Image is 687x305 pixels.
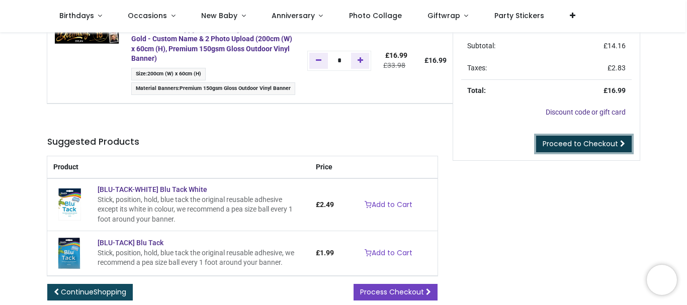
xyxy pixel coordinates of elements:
[53,237,85,269] img: [BLU-TACK] Blu Tack
[358,196,419,214] a: Add to Cart
[349,11,402,21] span: Photo Collage
[358,245,419,262] a: Add to Cart
[147,70,201,77] span: 200cm (W) x 60cm (H)
[320,200,334,209] span: 2.49
[604,86,626,94] strong: £
[428,56,447,64] span: 16.99
[320,249,334,257] span: 1.99
[608,64,626,72] span: £
[316,249,334,257] span: £
[461,57,553,79] td: Taxes:
[53,188,85,221] img: [BLU-TACK-WHITE] Blu Tack White
[98,195,304,225] div: Stick, position, hold, blue tack the original reusable adhesive except its white in colour, we re...
[98,185,207,193] a: [BLU-TACK-WHITE] Blu Tack White
[136,85,178,91] span: Material Banners
[427,11,460,21] span: Giftwrap
[180,85,291,91] span: Premium 150gsm Gloss Outdoor Vinyl Banner
[316,200,334,209] span: £
[131,82,296,95] span: :
[647,265,677,295] iframe: Brevo live chat
[546,108,626,116] a: Discount code or gift card
[385,51,407,59] span: £
[612,64,626,72] span: 2.83
[608,42,626,50] span: 14.16
[494,11,544,21] span: Party Stickers
[536,136,632,153] a: Proceed to Checkout
[310,156,340,179] th: Price
[272,11,315,21] span: Anniversary
[131,68,206,80] span: :
[47,284,133,301] a: ContinueShopping
[94,287,126,297] span: Shopping
[387,61,405,69] span: 33.98
[309,53,328,69] a: Remove one
[98,248,304,268] div: Stick, position, hold, blue tack the original reusable adhesive, we recommend a pea size ball eve...
[351,53,370,69] a: Add one
[467,86,486,94] strong: Total:
[47,156,310,179] th: Product
[360,287,424,297] span: Process Checkout
[201,11,237,21] span: New Baby
[608,86,626,94] span: 16.99
[53,248,85,256] a: [BLU-TACK] Blu Tack
[59,11,94,21] span: Birthdays
[47,136,438,148] h5: Suggested Products
[383,61,405,69] del: £
[128,11,167,21] span: Occasions
[354,284,438,301] a: Process Checkout
[53,200,85,208] a: [BLU-TACK-WHITE] Blu Tack White
[55,25,119,44] img: RYx2QAAAABklEQVQDAEmh3CyXka1+AAAAAElFTkSuQmCC
[98,239,163,247] a: [BLU-TACK] Blu Tack
[389,51,407,59] span: 16.99
[136,70,146,77] span: Size
[604,42,626,50] span: £
[424,56,447,64] b: £
[61,287,126,297] span: Continue
[543,139,618,149] span: Proceed to Checkout
[461,35,553,57] td: Subtotal:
